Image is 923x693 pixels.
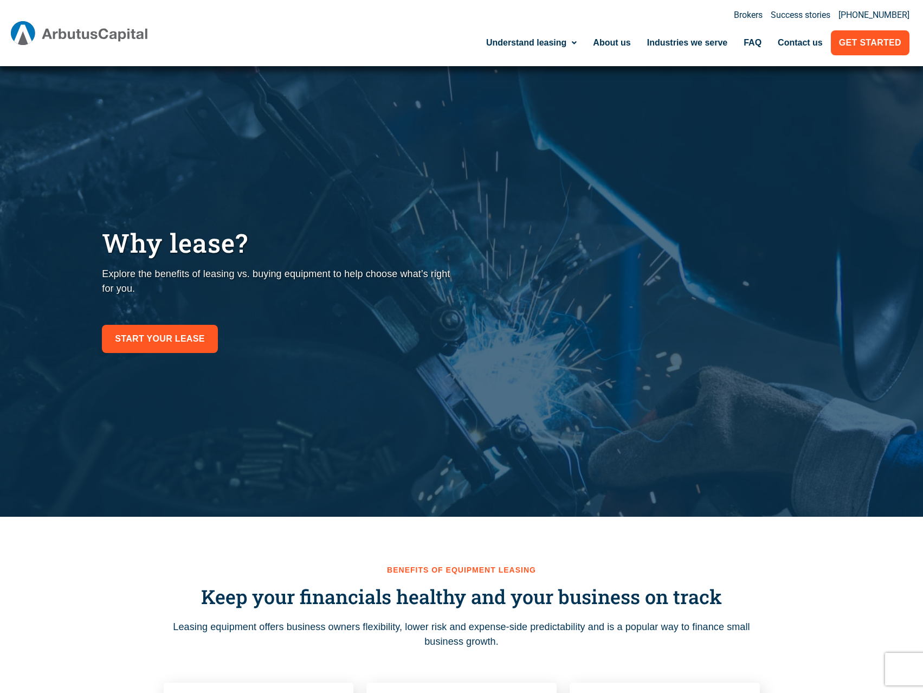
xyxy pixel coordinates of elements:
p: Leasing equipment offers business owners flexibility, lower risk and expense-side predictability ... [158,620,765,649]
a: About us [585,30,638,55]
a: Understand leasing [478,30,585,55]
p: Explore the benefits of leasing vs. buying equipment to help choose what’s right for you. [102,267,456,296]
h3: Keep your financials healthy and your business on track [158,585,765,608]
a: Industries we serve [639,30,736,55]
a: Brokers [734,11,763,20]
a: FAQ [735,30,770,55]
a: Get Started [831,30,909,55]
h2: Benefits of equipment leasing [158,566,765,575]
span: Start your lease [115,331,204,347]
a: Start your lease [102,325,217,353]
a: [PHONE_NUMBER] [838,11,909,20]
h1: Why lease? [102,230,456,256]
a: Success stories [771,11,830,20]
a: Contact us [770,30,831,55]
